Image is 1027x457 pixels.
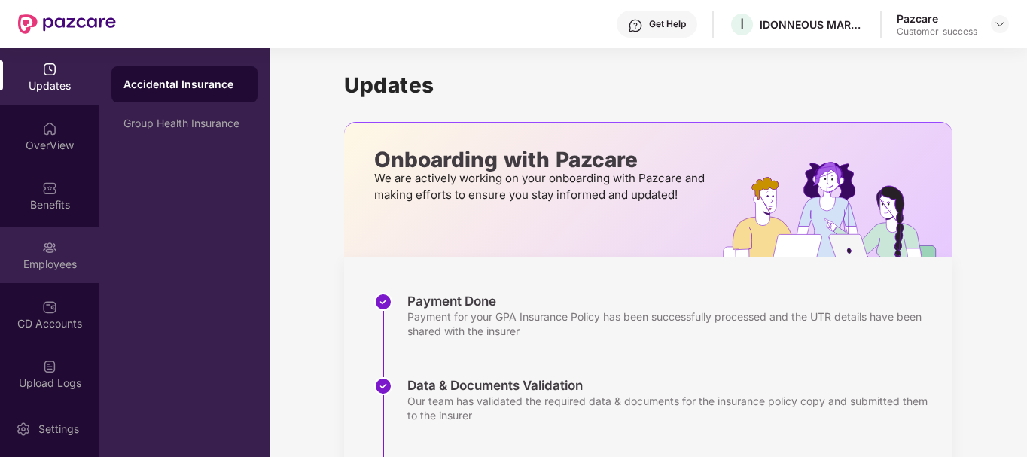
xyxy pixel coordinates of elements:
[407,377,937,394] div: Data & Documents Validation
[42,240,57,255] img: svg+xml;base64,PHN2ZyBpZD0iRW1wbG95ZWVzIiB4bWxucz0iaHR0cDovL3d3dy53My5vcmcvMjAwMC9zdmciIHdpZHRoPS...
[374,293,392,311] img: svg+xml;base64,PHN2ZyBpZD0iU3RlcC1Eb25lLTMyeDMyIiB4bWxucz0iaHR0cDovL3d3dy53My5vcmcvMjAwMC9zdmciIH...
[628,18,643,33] img: svg+xml;base64,PHN2ZyBpZD0iSGVscC0zMngzMiIgeG1sbnM9Imh0dHA6Ly93d3cudzMub3JnLzIwMDAvc3ZnIiB3aWR0aD...
[407,394,937,422] div: Our team has validated the required data & documents for the insurance policy copy and submitted ...
[897,26,977,38] div: Customer_success
[407,309,937,338] div: Payment for your GPA Insurance Policy has been successfully processed and the UTR details have be...
[374,170,709,203] p: We are actively working on your onboarding with Pazcare and making efforts to ensure you stay inf...
[994,18,1006,30] img: svg+xml;base64,PHN2ZyBpZD0iRHJvcGRvd24tMzJ4MzIiIHhtbG5zPSJodHRwOi8vd3d3LnczLm9yZy8yMDAwL3N2ZyIgd2...
[16,422,31,437] img: svg+xml;base64,PHN2ZyBpZD0iU2V0dGluZy0yMHgyMCIgeG1sbnM9Imh0dHA6Ly93d3cudzMub3JnLzIwMDAvc3ZnIiB3aW...
[344,72,952,98] h1: Updates
[374,377,392,395] img: svg+xml;base64,PHN2ZyBpZD0iU3RlcC1Eb25lLTMyeDMyIiB4bWxucz0iaHR0cDovL3d3dy53My5vcmcvMjAwMC9zdmciIH...
[760,17,865,32] div: IDONNEOUS MARKETING SERVICES PRIVATE LIMITED ( [GEOGRAPHIC_DATA])
[723,162,952,257] img: hrOnboarding
[123,77,245,92] div: Accidental Insurance
[18,14,116,34] img: New Pazcare Logo
[42,300,57,315] img: svg+xml;base64,PHN2ZyBpZD0iQ0RfQWNjb3VudHMiIGRhdGEtbmFtZT0iQ0QgQWNjb3VudHMiIHhtbG5zPSJodHRwOi8vd3...
[649,18,686,30] div: Get Help
[42,121,57,136] img: svg+xml;base64,PHN2ZyBpZD0iSG9tZSIgeG1sbnM9Imh0dHA6Ly93d3cudzMub3JnLzIwMDAvc3ZnIiB3aWR0aD0iMjAiIG...
[42,62,57,77] img: svg+xml;base64,PHN2ZyBpZD0iVXBkYXRlZCIgeG1sbnM9Imh0dHA6Ly93d3cudzMub3JnLzIwMDAvc3ZnIiB3aWR0aD0iMj...
[374,153,709,166] p: Onboarding with Pazcare
[407,293,937,309] div: Payment Done
[123,117,245,129] div: Group Health Insurance
[740,15,744,33] span: I
[42,181,57,196] img: svg+xml;base64,PHN2ZyBpZD0iQmVuZWZpdHMiIHhtbG5zPSJodHRwOi8vd3d3LnczLm9yZy8yMDAwL3N2ZyIgd2lkdGg9Ij...
[897,11,977,26] div: Pazcare
[34,422,84,437] div: Settings
[42,359,57,374] img: svg+xml;base64,PHN2ZyBpZD0iVXBsb2FkX0xvZ3MiIGRhdGEtbmFtZT0iVXBsb2FkIExvZ3MiIHhtbG5zPSJodHRwOi8vd3...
